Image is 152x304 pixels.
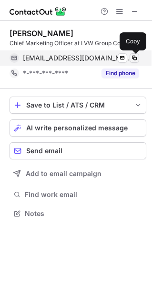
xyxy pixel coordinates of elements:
span: AI write personalized message [26,124,128,132]
span: Send email [26,147,62,155]
span: [EMAIL_ADDRESS][DOMAIN_NAME] [23,54,132,62]
button: save-profile-one-click [10,97,146,114]
button: Add to email campaign [10,165,146,182]
span: Find work email [25,190,142,199]
div: Chief Marketing Officer at LVW Group Co., Ltd [10,39,146,48]
span: Notes [25,209,142,218]
button: Notes [10,207,146,220]
button: AI write personalized message [10,119,146,137]
button: Send email [10,142,146,159]
div: Save to List / ATS / CRM [26,101,130,109]
span: Add to email campaign [26,170,101,177]
img: ContactOut v5.3.10 [10,6,67,17]
div: [PERSON_NAME] [10,29,73,38]
button: Find work email [10,188,146,201]
button: Reveal Button [101,69,139,78]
